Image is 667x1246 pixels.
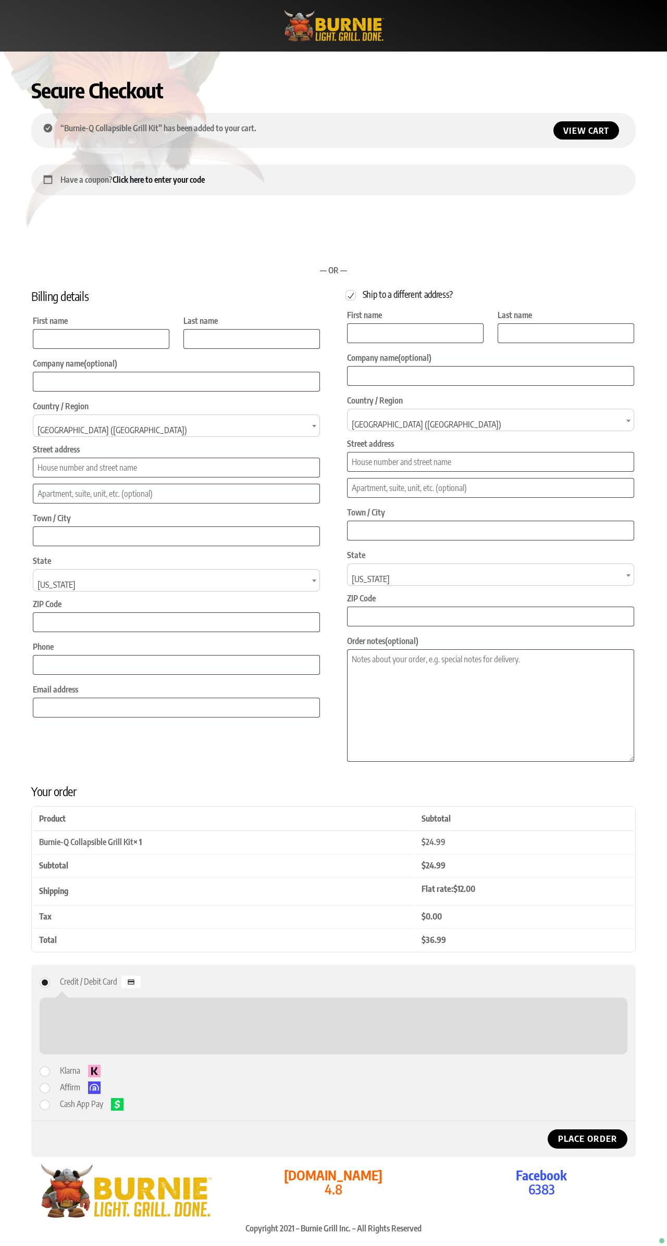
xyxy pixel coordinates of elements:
th: Product [33,808,414,829]
img: Klarna [84,1065,104,1077]
img: Affirm [84,1081,104,1094]
a: [DOMAIN_NAME]4.8 [239,1168,428,1196]
img: Cash App Pay [107,1098,127,1111]
label: Phone [33,638,320,655]
label: Affirm [60,1082,104,1092]
div: Have a coupon? [31,165,636,195]
label: State [33,552,320,569]
th: Subtotal [415,808,634,829]
span: State [347,563,634,586]
input: House number and street name [347,452,634,472]
label: Town / City [347,504,634,521]
img: Credit / Debit Card [121,976,141,988]
span: State [33,569,320,591]
bdi: 24.99 [422,860,446,871]
label: Country / Region [33,398,320,414]
bdi: 24.99 [422,837,446,847]
div: “Burnie-Q Collapsible Grill Kit” has been added to your cart. [31,113,636,148]
strong: [DOMAIN_NAME] [284,1167,382,1184]
th: Tax [33,905,414,927]
iframe: Secure express checkout frame [334,228,638,253]
button: Place order [548,1129,627,1149]
p: Copyright 2021 – Burnie Grill Inc. – All Rights Reserved [31,1222,636,1235]
td: Burnie-Q Collapsible Grill Kit [33,830,414,853]
a: Facebook6383 [447,1168,636,1196]
input: House number and street name [33,458,320,477]
iframe: Secure payment input frame [45,1003,618,1047]
label: Town / City [33,510,320,526]
form: Checkout [31,230,636,1157]
th: Total [33,928,414,951]
th: Shipping [33,877,414,904]
span: California [348,564,634,595]
h3: Billing details [31,288,322,305]
label: Flat rate: [422,884,475,894]
img: burniegrill.com-logo-high-res-2020110_500px [31,1160,220,1222]
p: 6383 [447,1168,636,1196]
label: State [347,547,634,563]
span: (optional) [84,358,117,369]
label: Country / Region [347,392,634,409]
a: View cart [553,121,619,140]
span: Country / Region [33,414,320,437]
input: Apartment, suite, unit, etc. (optional) [347,478,634,498]
input: Apartment, suite, unit, etc. (optional) [33,484,320,504]
bdi: 36.99 [422,935,446,945]
label: First name [33,312,169,329]
label: Company name [33,355,320,372]
label: Klarna [60,1065,104,1076]
strong: × 1 [133,837,142,847]
span: $ [422,860,426,871]
span: (optional) [385,636,418,646]
bdi: 0.00 [422,911,442,922]
label: Street address [347,435,634,452]
span: (optional) [398,353,431,363]
bdi: 12.00 [453,884,475,894]
label: Last name [498,307,634,323]
span: United States (US) [348,409,634,440]
span: $ [422,935,426,945]
span: California [33,570,319,600]
span: $ [453,884,458,894]
label: ZIP Code [347,590,634,607]
label: First name [347,307,484,323]
label: Cash App Pay [60,1099,127,1109]
label: Last name [183,312,320,329]
span: United States (US) [33,415,319,446]
h1: Secure Checkout [31,78,636,103]
label: Street address [33,441,320,458]
a: Enter your coupon code [113,174,205,185]
span: Ship to a different address? [363,288,453,300]
strong: Facebook [516,1167,567,1184]
h3: Your order [31,783,636,800]
label: ZIP Code [33,596,320,612]
label: Credit / Debit Card [60,976,141,987]
span: $ [422,911,426,922]
img: burniegrill.com-logo-high-res-2020110_500px [280,8,388,44]
span: $ [422,837,426,847]
p: — OR — [31,263,636,277]
label: Order notes [347,633,634,649]
label: Email address [33,681,320,698]
span: Country / Region [347,409,634,431]
input: Ship to a different address? [345,290,356,300]
iframe: Secure express checkout frame [29,228,333,253]
p: 4.8 [239,1168,428,1196]
th: Subtotal [33,854,414,876]
label: Company name [347,349,634,366]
